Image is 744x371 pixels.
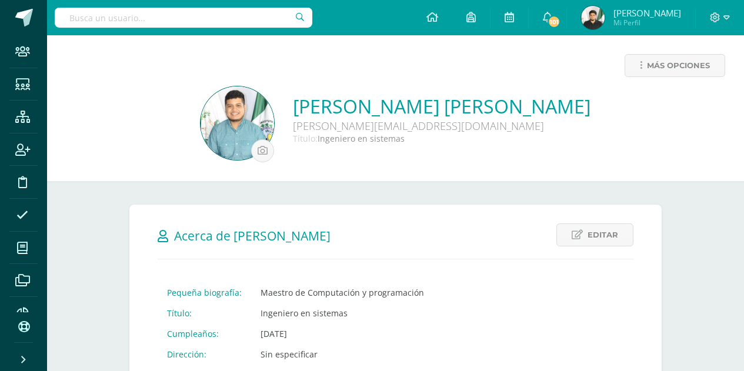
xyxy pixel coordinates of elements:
a: Editar [556,223,633,246]
span: [PERSON_NAME] [613,7,681,19]
a: Más opciones [625,54,725,77]
td: Maestro de Computación y programación [251,282,473,303]
input: Busca un usuario... [55,8,312,28]
td: [DATE] [251,323,473,344]
td: Dirección: [158,344,251,365]
span: Mi Perfil [613,18,681,28]
td: Ingeniero en sistemas [251,303,473,323]
div: [PERSON_NAME][EMAIL_ADDRESS][DOMAIN_NAME] [293,119,590,133]
td: Pequeña biografía: [158,282,251,303]
td: Sin especificar [251,344,473,365]
span: Editar [588,224,618,246]
span: Acerca de [PERSON_NAME] [174,228,331,244]
span: 101 [548,15,560,28]
td: Título: [158,303,251,323]
span: Ingeniero en sistemas [318,133,405,144]
td: Cumpleaños: [158,323,251,344]
img: e66252b32dcc10f05f94c2537dc77dc4.png [201,86,274,160]
span: Título: [293,133,318,144]
span: Más opciones [647,55,710,76]
img: 333b0b311e30b8d47132d334b2cfd205.png [581,6,605,29]
a: [PERSON_NAME] [PERSON_NAME] [293,93,590,119]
